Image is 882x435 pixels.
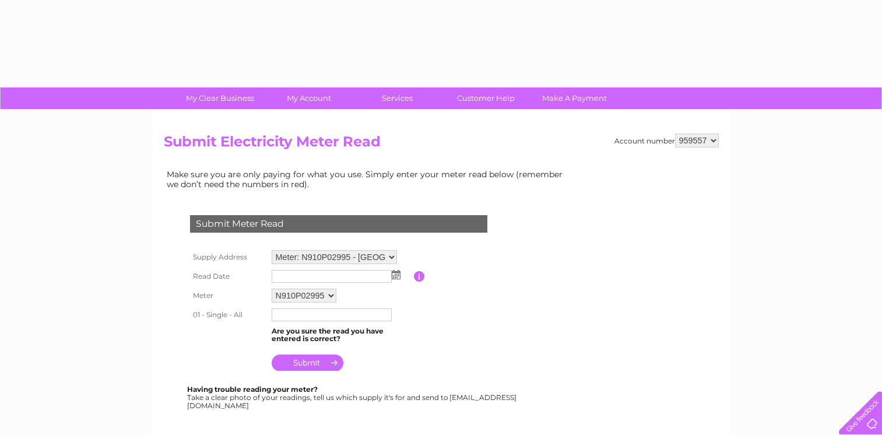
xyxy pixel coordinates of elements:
div: Submit Meter Read [190,215,487,233]
div: Account number [614,134,719,148]
th: Meter [187,286,269,306]
td: Are you sure the read you have entered is correct? [269,324,414,346]
a: Services [349,87,445,109]
th: 01 - Single - All [187,306,269,324]
input: Submit [272,355,343,371]
a: My Account [261,87,357,109]
input: Information [414,271,425,282]
h2: Submit Electricity Meter Read [164,134,719,156]
img: ... [392,270,400,279]
b: Having trouble reading your meter? [187,385,318,394]
div: Take a clear photo of your readings, tell us which supply it's for and send to [EMAIL_ADDRESS][DO... [187,385,518,409]
th: Supply Address [187,247,269,267]
th: Read Date [187,267,269,286]
a: My Clear Business [172,87,268,109]
td: Make sure you are only paying for what you use. Simply enter your meter read below (remember we d... [164,167,572,191]
a: Customer Help [438,87,534,109]
a: Make A Payment [526,87,623,109]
